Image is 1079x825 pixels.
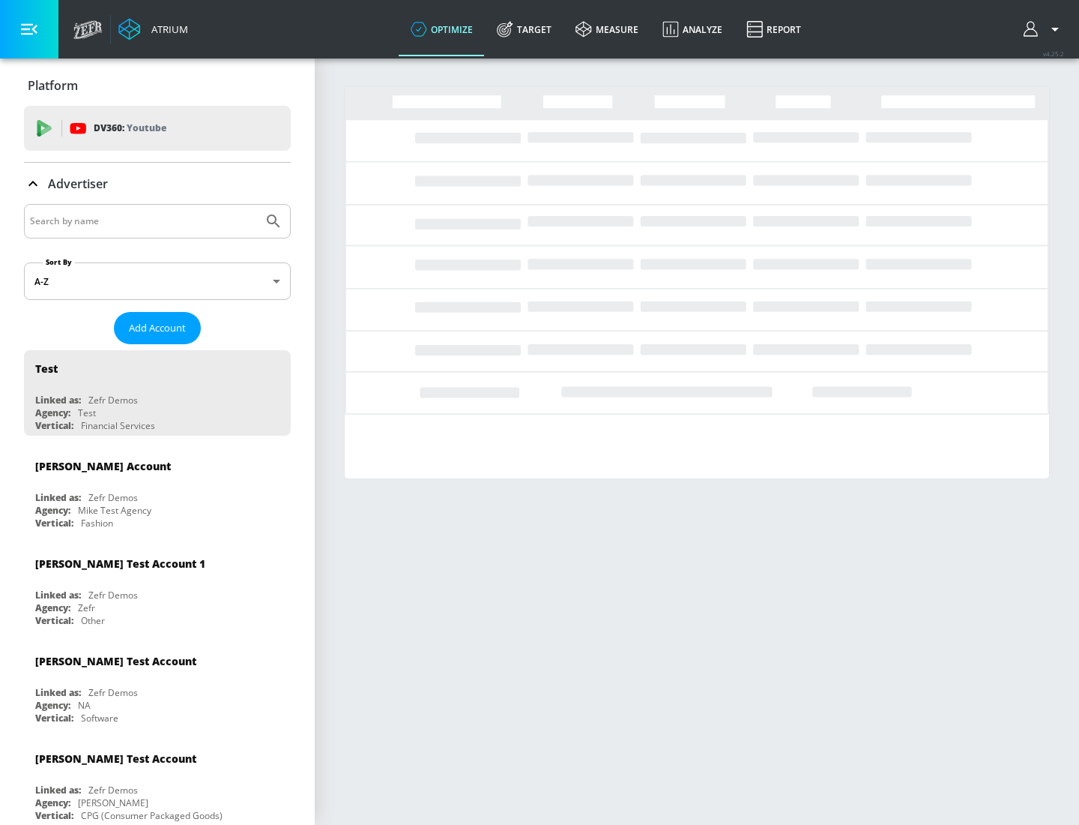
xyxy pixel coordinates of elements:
div: Vertical: [35,614,73,627]
div: Agency: [35,504,70,517]
div: Other [81,614,105,627]
div: Linked as: [35,589,81,601]
div: Zefr Demos [88,589,138,601]
div: Linked as: [35,784,81,796]
div: Vertical: [35,809,73,822]
div: TestLinked as:Zefr DemosAgency:TestVertical:Financial Services [24,350,291,436]
div: [PERSON_NAME] AccountLinked as:Zefr DemosAgency:Mike Test AgencyVertical:Fashion [24,448,291,533]
div: Agency: [35,406,70,419]
a: optimize [399,2,485,56]
div: [PERSON_NAME] Test AccountLinked as:Zefr DemosAgency:NAVertical:Software [24,643,291,728]
div: Zefr Demos [88,491,138,504]
div: [PERSON_NAME] Account [35,459,171,473]
div: Vertical: [35,419,73,432]
a: Target [485,2,563,56]
span: Add Account [129,319,186,337]
div: Linked as: [35,491,81,504]
div: Zefr Demos [88,784,138,796]
div: [PERSON_NAME] Test Account [35,654,196,668]
div: Financial Services [81,419,155,432]
div: DV360: Youtube [24,106,291,151]
div: Linked as: [35,686,81,699]
div: Platform [24,64,291,106]
div: Linked as: [35,394,81,406]
div: CPG (Consumer Packaged Goods) [81,809,223,822]
div: NA [78,699,91,712]
div: Zefr Demos [88,686,138,699]
a: Atrium [118,18,188,40]
p: Advertiser [48,175,108,192]
a: Report [734,2,813,56]
div: [PERSON_NAME] Test Account 1 [35,556,205,571]
div: A-Z [24,262,291,300]
p: Youtube [127,120,166,136]
div: [PERSON_NAME] Test Account [35,751,196,766]
button: Add Account [114,312,201,344]
div: Zefr Demos [88,394,138,406]
div: [PERSON_NAME] [78,796,148,809]
div: Mike Test Agency [78,504,151,517]
span: v 4.25.2 [1043,49,1064,58]
div: [PERSON_NAME] Test Account 1Linked as:Zefr DemosAgency:ZefrVertical:Other [24,545,291,631]
p: DV360: [94,120,166,136]
div: Vertical: [35,517,73,529]
div: Agency: [35,796,70,809]
div: Atrium [145,22,188,36]
p: Platform [28,77,78,94]
div: Vertical: [35,712,73,724]
div: Test [78,406,96,419]
input: Search by name [30,211,257,231]
div: Test [35,361,58,376]
div: Advertiser [24,163,291,205]
div: Agency: [35,699,70,712]
div: Fashion [81,517,113,529]
a: measure [563,2,650,56]
div: Zefr [78,601,95,614]
a: Analyze [650,2,734,56]
div: Software [81,712,118,724]
label: Sort By [43,257,75,267]
div: Agency: [35,601,70,614]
